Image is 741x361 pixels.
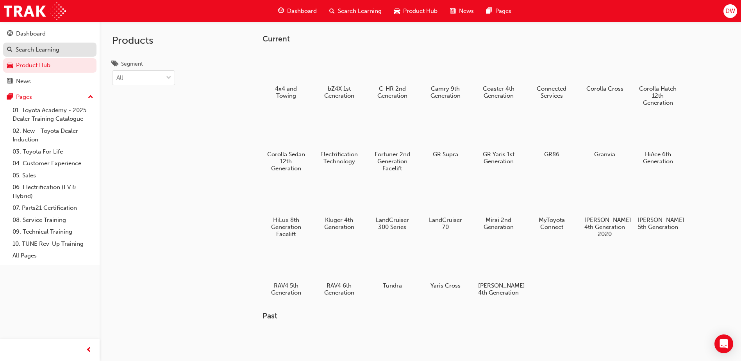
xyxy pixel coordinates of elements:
h5: [PERSON_NAME] 5th Generation [637,216,679,231]
button: DW [723,4,737,18]
a: Tundra [369,247,416,292]
span: news-icon [7,78,13,85]
span: tags-icon [112,61,118,68]
h5: Fortuner 2nd Generation Facelift [372,151,413,172]
div: Search Learning [16,45,59,54]
a: 08. Service Training [9,214,96,226]
div: Dashboard [16,29,46,38]
a: search-iconSearch Learning [323,3,388,19]
a: car-iconProduct Hub [388,3,444,19]
h5: Kluger 4th Generation [319,216,360,231]
h5: Camry 9th Generation [425,85,466,99]
h5: GR Yaris 1st Generation [478,151,519,165]
h5: RAV4 5th Generation [266,282,307,296]
h3: Past [262,311,706,320]
a: Fortuner 2nd Generation Facelift [369,115,416,175]
a: All Pages [9,250,96,262]
a: 04. Customer Experience [9,157,96,170]
div: All [116,73,123,82]
span: pages-icon [486,6,492,16]
div: Open Intercom Messenger [714,334,733,353]
a: HiAce 6th Generation [634,115,681,168]
span: pages-icon [7,94,13,101]
a: 4x4 and Towing [262,50,309,102]
a: Granvia [581,115,628,161]
h5: HiLux 8th Generation Facelift [266,216,307,238]
a: MyToyota Connect [528,181,575,233]
a: Corolla Sedan 12th Generation [262,115,309,175]
span: up-icon [88,92,93,102]
h5: Coaster 4th Generation [478,85,519,99]
a: [PERSON_NAME] 4th Generation [475,247,522,299]
div: News [16,77,31,86]
span: guage-icon [278,6,284,16]
span: Pages [495,7,511,16]
a: Coaster 4th Generation [475,50,522,102]
h5: [PERSON_NAME] 4th Generation 2020 [584,216,625,238]
button: Pages [3,90,96,104]
a: [PERSON_NAME] 4th Generation 2020 [581,181,628,240]
a: Connected Services [528,50,575,102]
a: Electrification Technology [316,115,362,168]
a: 09. Technical Training [9,226,96,238]
h5: LandCruiser 70 [425,216,466,231]
h5: Corolla Sedan 12th Generation [266,151,307,172]
a: RAV4 6th Generation [316,247,362,299]
div: Segment [121,60,143,68]
button: DashboardSearch LearningProduct HubNews [3,25,96,90]
span: car-icon [7,62,13,69]
a: 02. New - Toyota Dealer Induction [9,125,96,146]
div: Pages [16,93,32,102]
h5: RAV4 6th Generation [319,282,360,296]
a: 01. Toyota Academy - 2025 Dealer Training Catalogue [9,104,96,125]
a: Camry 9th Generation [422,50,469,102]
a: HiLux 8th Generation Facelift [262,181,309,240]
span: search-icon [7,46,12,54]
h5: Connected Services [531,85,572,99]
h5: LandCruiser 300 Series [372,216,413,231]
a: guage-iconDashboard [272,3,323,19]
span: DW [725,7,735,16]
a: 03. Toyota For Life [9,146,96,158]
a: Mirai 2nd Generation [475,181,522,233]
h5: Tundra [372,282,413,289]
h5: Granvia [584,151,625,158]
a: Corolla Hatch 12th Generation [634,50,681,109]
h5: Corolla Cross [584,85,625,92]
h5: Electrification Technology [319,151,360,165]
span: Search Learning [338,7,382,16]
a: news-iconNews [444,3,480,19]
h5: [PERSON_NAME] 4th Generation [478,282,519,296]
h5: Yaris Cross [425,282,466,289]
h2: Products [112,34,175,47]
a: 10. TUNE Rev-Up Training [9,238,96,250]
h5: HiAce 6th Generation [637,151,679,165]
a: 05. Sales [9,170,96,182]
span: news-icon [450,6,456,16]
h5: 4x4 and Towing [266,85,307,99]
h5: GR86 [531,151,572,158]
a: C-HR 2nd Generation [369,50,416,102]
a: Corolla Cross [581,50,628,95]
span: Product Hub [403,7,437,16]
span: prev-icon [86,345,92,355]
a: pages-iconPages [480,3,518,19]
a: Yaris Cross [422,247,469,292]
h5: Corolla Hatch 12th Generation [637,85,679,106]
a: LandCruiser 300 Series [369,181,416,233]
a: GR Yaris 1st Generation [475,115,522,168]
a: GR86 [528,115,575,161]
span: Dashboard [287,7,317,16]
a: 06. Electrification (EV & Hybrid) [9,181,96,202]
h5: C-HR 2nd Generation [372,85,413,99]
span: car-icon [394,6,400,16]
span: guage-icon [7,30,13,38]
span: News [459,7,474,16]
h5: Mirai 2nd Generation [478,216,519,231]
h3: Current [262,34,706,43]
span: down-icon [166,73,171,83]
a: LandCruiser 70 [422,181,469,233]
span: search-icon [329,6,335,16]
a: bZ4X 1st Generation [316,50,362,102]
